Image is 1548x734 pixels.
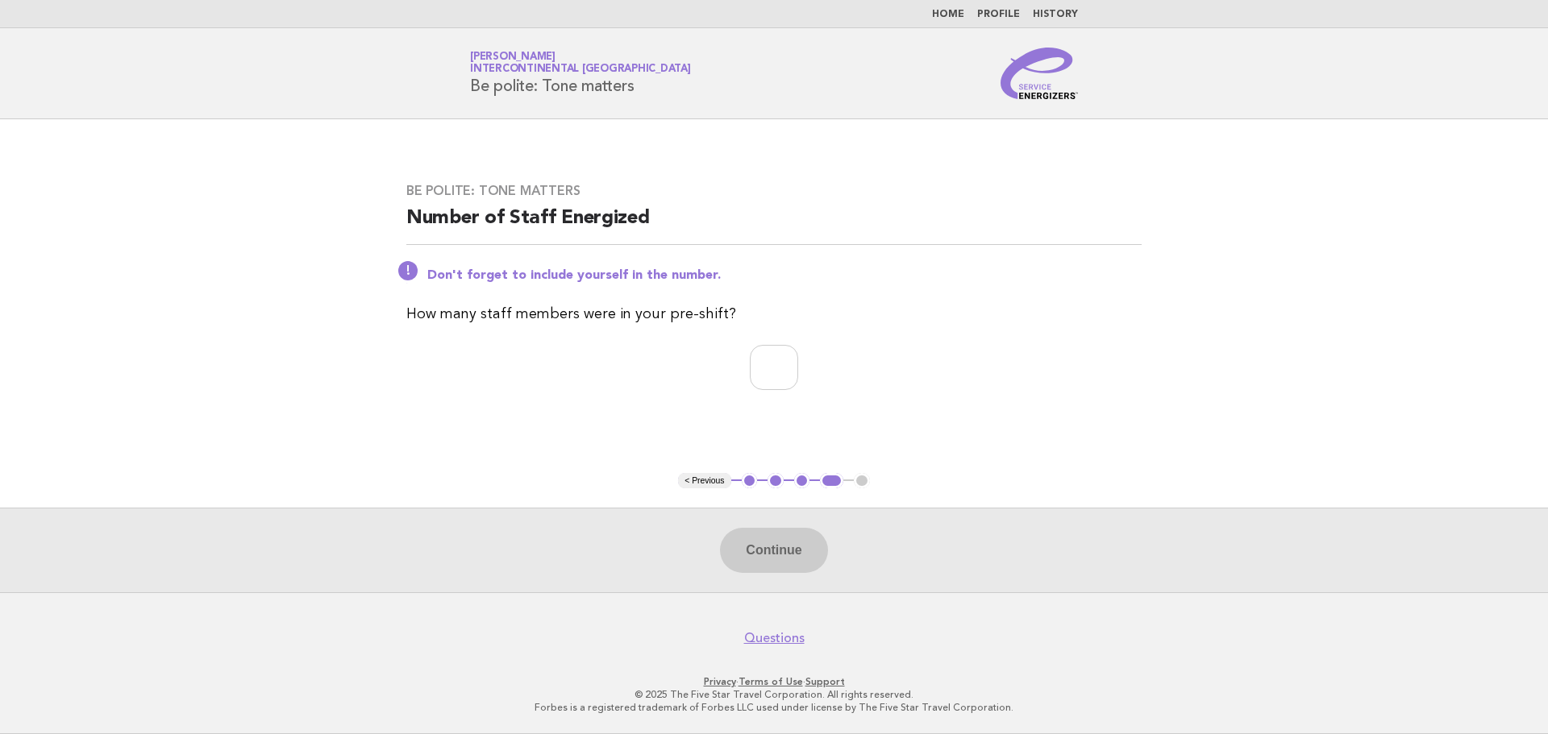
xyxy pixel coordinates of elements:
[704,676,736,687] a: Privacy
[281,675,1267,688] p: · ·
[406,303,1142,326] p: How many staff members were in your pre-shift?
[1001,48,1078,99] img: Service Energizers
[805,676,845,687] a: Support
[678,473,730,489] button: < Previous
[1033,10,1078,19] a: History
[470,52,691,94] h1: Be polite: Tone matters
[281,688,1267,701] p: © 2025 The Five Star Travel Corporation. All rights reserved.
[470,52,691,74] a: [PERSON_NAME]InterContinental [GEOGRAPHIC_DATA]
[470,64,691,75] span: InterContinental [GEOGRAPHIC_DATA]
[744,630,805,646] a: Questions
[742,473,758,489] button: 1
[932,10,964,19] a: Home
[977,10,1020,19] a: Profile
[768,473,784,489] button: 2
[281,701,1267,714] p: Forbes is a registered trademark of Forbes LLC used under license by The Five Star Travel Corpora...
[427,267,1142,284] p: Don't forget to include yourself in the number.
[739,676,803,687] a: Terms of Use
[820,473,843,489] button: 4
[794,473,810,489] button: 3
[406,205,1142,245] h2: Number of Staff Energized
[406,183,1142,199] h3: Be polite: Tone matters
